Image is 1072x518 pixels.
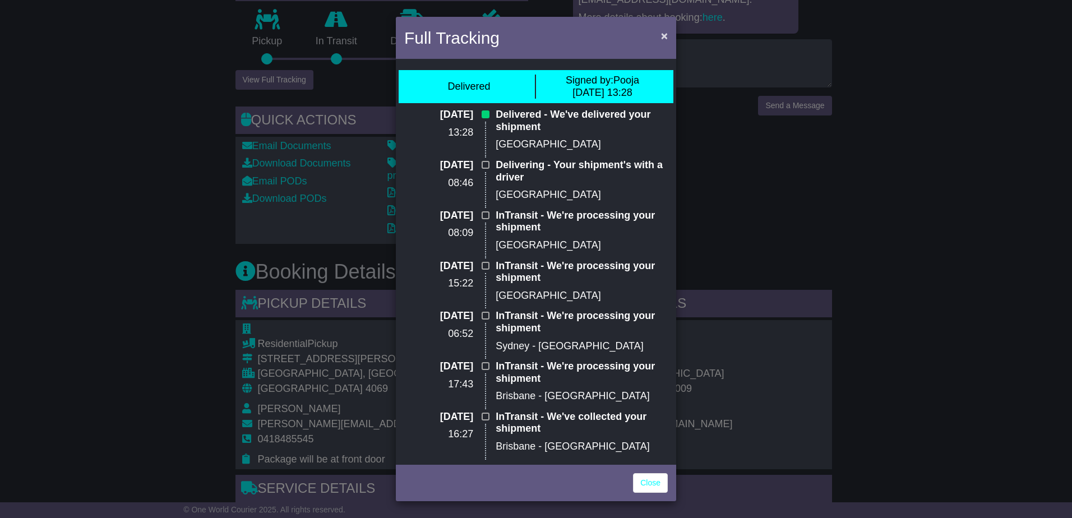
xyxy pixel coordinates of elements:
p: InTransit - We're processing your shipment [496,260,668,284]
p: InTransit - We're processing your shipment [496,210,668,234]
p: InTransit - We're processing your shipment [496,310,668,334]
a: Close [633,473,668,493]
p: [GEOGRAPHIC_DATA] [496,189,668,201]
p: InTransit - We've collected your shipment [496,411,668,435]
p: Brisbane - [GEOGRAPHIC_DATA] [496,390,668,403]
p: [GEOGRAPHIC_DATA] [496,138,668,151]
h4: Full Tracking [404,25,500,50]
p: [DATE] [404,411,473,423]
span: × [661,29,668,42]
p: [DATE] [404,260,473,272]
span: Signed by: [566,75,613,86]
p: Delivered - We've delivered your shipment [496,109,668,133]
p: [DATE] [404,360,473,373]
p: [DATE] [404,159,473,172]
p: [DATE] [404,109,473,121]
p: [GEOGRAPHIC_DATA] [496,290,668,302]
p: 16:27 [404,428,473,441]
p: 13:28 [404,127,473,139]
p: Brisbane - [GEOGRAPHIC_DATA] [496,441,668,453]
p: Sydney - [GEOGRAPHIC_DATA] [496,340,668,353]
p: ToBeCollected - Your shipment data is lodged [496,461,668,485]
p: 06:52 [404,328,473,340]
p: Delivering - Your shipment's with a driver [496,159,668,183]
p: 08:46 [404,177,473,189]
button: Close [655,24,673,47]
div: Delivered [447,81,490,93]
p: [DATE] [404,310,473,322]
p: [DATE] [404,461,473,474]
p: 08:09 [404,227,473,239]
div: Pooja [DATE] 13:28 [566,75,639,99]
p: [GEOGRAPHIC_DATA] [496,239,668,252]
p: [DATE] [404,210,473,222]
p: InTransit - We're processing your shipment [496,360,668,385]
p: 17:43 [404,378,473,391]
p: 15:22 [404,277,473,290]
